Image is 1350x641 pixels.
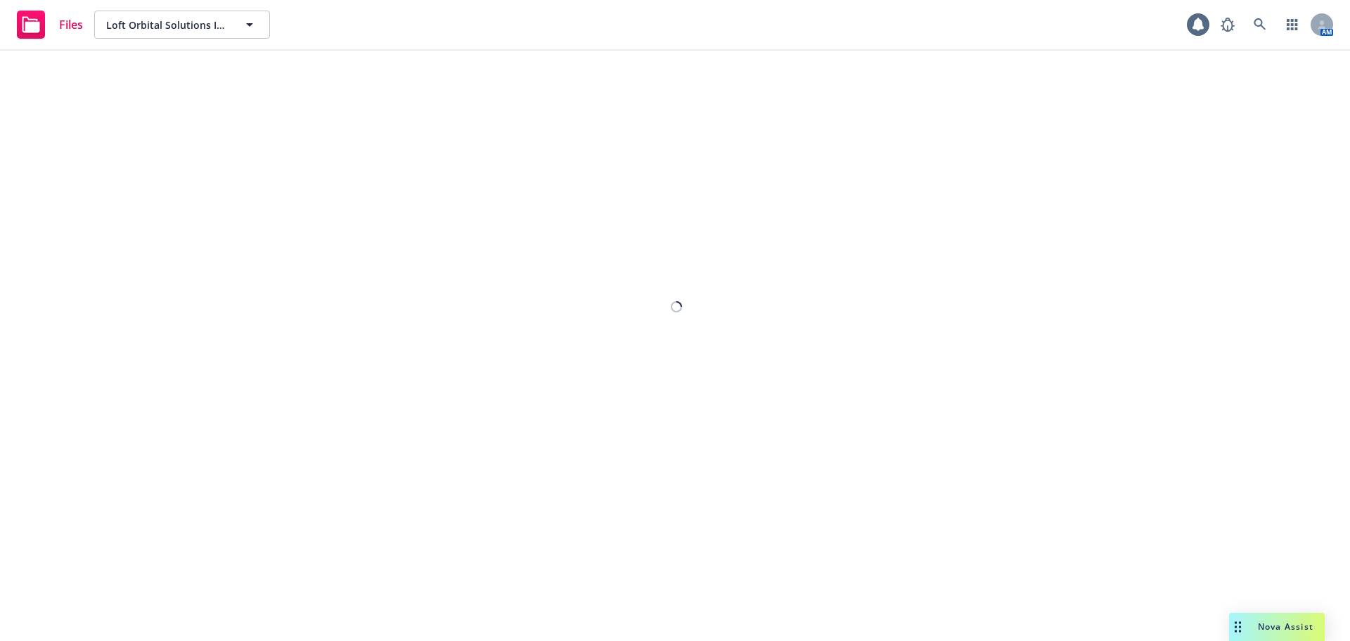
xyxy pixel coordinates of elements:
span: Nova Assist [1258,621,1313,633]
span: Files [59,19,83,30]
a: Files [11,5,89,44]
div: Drag to move [1229,613,1247,641]
a: Search [1246,11,1274,39]
button: Loft Orbital Solutions Inc. [94,11,270,39]
a: Switch app [1278,11,1306,39]
a: Report a Bug [1214,11,1242,39]
span: Loft Orbital Solutions Inc. [106,18,228,32]
button: Nova Assist [1229,613,1325,641]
